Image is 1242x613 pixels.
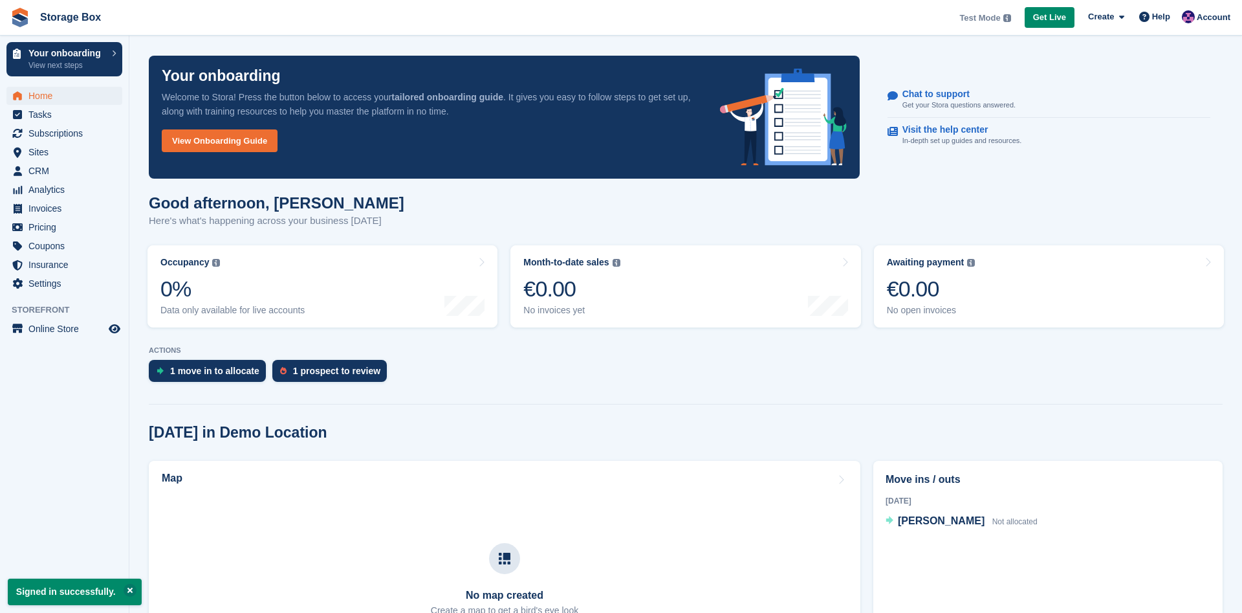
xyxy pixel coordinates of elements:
[1152,10,1170,23] span: Help
[28,181,106,199] span: Analytics
[6,274,122,293] a: menu
[6,42,122,76] a: Your onboarding View next steps
[431,590,578,601] h3: No map created
[157,367,164,375] img: move_ins_to_allocate_icon-fdf77a2bb77ea45bf5b3d319d69a93e2d87916cf1d5bf7949dd705db3b84f3ca.svg
[28,106,106,124] span: Tasks
[8,579,142,605] p: Signed in successfully.
[992,517,1038,526] span: Not allocated
[887,276,975,302] div: €0.00
[6,256,122,274] a: menu
[523,257,609,268] div: Month-to-date sales
[272,360,393,388] a: 1 prospect to review
[160,305,305,316] div: Data only available for live accounts
[6,199,122,217] a: menu
[149,194,404,212] h1: Good afternoon, [PERSON_NAME]
[886,472,1210,487] h2: Move ins / outs
[28,124,106,142] span: Subscriptions
[613,259,620,267] img: icon-info-grey-7440780725fd019a000dd9b08b2336e03edf1995a4989e88bcd33f0948082b44.svg
[720,69,847,166] img: onboarding-info-6c161a55d2c0e0a8cae90662b2fe09162a5109e8cc188191df67fb4f79e88e88.svg
[12,304,129,317] span: Storefront
[1025,7,1074,28] a: Get Live
[499,553,510,564] img: map-icn-33ee37083ee616e46c38cad1a60f524a97daa1e2b2c8c0bc3eb3415660979fc1.svg
[35,6,106,28] a: Storage Box
[6,106,122,124] a: menu
[902,124,1012,135] p: Visit the help center
[886,513,1038,530] a: [PERSON_NAME] Not allocated
[149,424,327,441] h2: [DATE] in Demo Location
[162,473,182,484] h2: Map
[902,100,1016,111] p: Get your Stora questions answered.
[10,8,30,27] img: stora-icon-8386f47178a22dfd0bd8f6a31ec36ba5ce8667c1dd55bd0f319d3a0aa187defe.svg
[162,129,278,152] a: View Onboarding Guide
[1197,11,1230,24] span: Account
[6,237,122,255] a: menu
[162,69,281,84] p: Your onboarding
[874,245,1224,328] a: Awaiting payment €0.00 No open invoices
[6,124,122,142] a: menu
[149,214,404,228] p: Here's what's happening across your business [DATE]
[212,259,220,267] img: icon-info-grey-7440780725fd019a000dd9b08b2336e03edf1995a4989e88bcd33f0948082b44.svg
[28,256,106,274] span: Insurance
[28,49,105,58] p: Your onboarding
[510,245,860,328] a: Month-to-date sales €0.00 No invoices yet
[902,89,1005,100] p: Chat to support
[28,60,105,71] p: View next steps
[28,87,106,105] span: Home
[170,366,259,376] div: 1 move in to allocate
[523,305,620,316] div: No invoices yet
[898,515,985,526] span: [PERSON_NAME]
[149,360,272,388] a: 1 move in to allocate
[147,245,497,328] a: Occupancy 0% Data only available for live accounts
[280,367,287,375] img: prospect-51fa495bee0391a8d652442698ab0144808aea92771e9ea1ae160a38d050c398.svg
[160,276,305,302] div: 0%
[28,162,106,180] span: CRM
[28,320,106,338] span: Online Store
[887,257,964,268] div: Awaiting payment
[391,92,503,102] strong: tailored onboarding guide
[1033,11,1066,24] span: Get Live
[888,82,1210,118] a: Chat to support Get your Stora questions answered.
[1088,10,1114,23] span: Create
[1003,14,1011,22] img: icon-info-grey-7440780725fd019a000dd9b08b2336e03edf1995a4989e88bcd33f0948082b44.svg
[6,320,122,338] a: menu
[28,237,106,255] span: Coupons
[6,181,122,199] a: menu
[107,321,122,337] a: Preview store
[162,90,699,118] p: Welcome to Stora! Press the button below to access your . It gives you easy to follow steps to ge...
[160,257,209,268] div: Occupancy
[149,346,1223,355] p: ACTIONS
[6,162,122,180] a: menu
[28,274,106,293] span: Settings
[6,218,122,236] a: menu
[902,135,1022,146] p: In-depth set up guides and resources.
[959,12,1000,25] span: Test Mode
[886,495,1210,507] div: [DATE]
[28,218,106,236] span: Pricing
[1182,10,1195,23] img: Vincent Smith
[967,259,975,267] img: icon-info-grey-7440780725fd019a000dd9b08b2336e03edf1995a4989e88bcd33f0948082b44.svg
[293,366,380,376] div: 1 prospect to review
[887,305,975,316] div: No open invoices
[888,118,1210,153] a: Visit the help center In-depth set up guides and resources.
[6,143,122,161] a: menu
[523,276,620,302] div: €0.00
[28,143,106,161] span: Sites
[6,87,122,105] a: menu
[28,199,106,217] span: Invoices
